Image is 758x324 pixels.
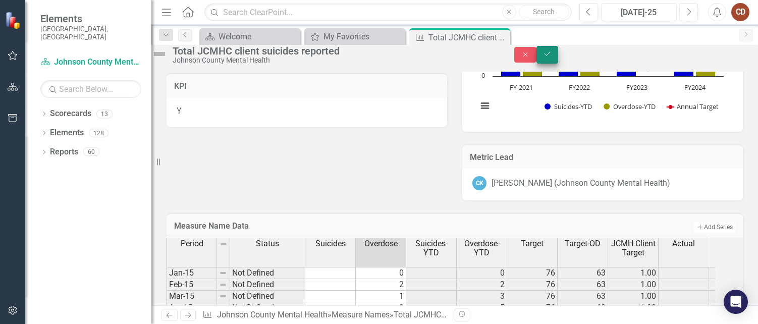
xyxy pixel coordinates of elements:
[608,267,659,279] td: 1.00
[96,110,113,118] div: 13
[507,291,558,302] td: 76
[565,239,601,248] span: Target-OD
[507,267,558,279] td: 76
[694,222,735,232] button: Add Series
[457,302,507,314] td: 5
[202,30,298,43] a: Welcome
[605,7,673,19] div: [DATE]-25
[558,279,608,291] td: 63
[219,281,227,289] img: 8DAGhfEEPCf229AAAAAElFTkSuQmCC
[481,71,485,80] text: 0
[40,80,141,98] input: Search Below...
[219,292,227,300] img: 8DAGhfEEPCf229AAAAAElFTkSuQmCC
[428,31,508,44] div: Total JCMHC client suicides reported
[219,304,227,312] img: 8DAGhfEEPCf229AAAAAElFTkSuQmCC
[332,310,390,319] a: Measure Names
[601,3,677,21] button: [DATE]-25
[173,57,494,64] div: Johnson County Mental Health
[364,239,398,248] span: Overdose
[217,310,328,319] a: Johnson County Mental Health
[558,267,608,279] td: 63
[307,30,403,43] a: My Favorites
[181,239,203,248] span: Period
[608,302,659,314] td: 1.00
[315,239,346,248] span: Suicides
[230,291,305,302] td: Not Defined
[521,239,544,248] span: Target
[507,279,558,291] td: 76
[40,25,141,41] small: [GEOGRAPHIC_DATA], [GEOGRAPHIC_DATA]
[626,83,647,92] text: FY2023
[83,148,99,156] div: 60
[569,83,590,92] text: FY2022
[457,267,507,279] td: 0
[323,30,403,43] div: My Favorites
[608,279,659,291] td: 1.00
[457,291,507,302] td: 3
[202,309,447,321] div: » »
[5,12,23,29] img: ClearPoint Strategy
[40,13,141,25] span: Elements
[545,102,592,111] button: Show Suicides-YTD
[167,291,217,302] td: Mar-15
[356,302,406,314] td: 2
[580,69,600,76] path: FY2022, 1. Overdose-YTD.
[219,30,298,43] div: Welcome
[608,291,659,302] td: 1.00
[507,302,558,314] td: 76
[167,279,217,291] td: Feb-15
[50,127,84,139] a: Elements
[470,153,735,162] h3: Metric Lead
[220,240,228,248] img: 8DAGhfEEPCf229AAAAAElFTkSuQmCC
[356,291,406,302] td: 1
[151,46,168,62] img: Not Defined
[40,57,141,68] a: Johnson County Mental Health
[519,5,569,19] button: Search
[204,4,572,21] input: Search ClearPoint...
[472,176,486,190] div: CK
[356,279,406,291] td: 2
[174,82,440,91] h3: KPI
[173,45,494,57] div: Total JCMHC client suicides reported
[604,102,656,111] button: Show Overdose-YTD
[177,106,182,116] span: Y
[256,239,279,248] span: Status
[558,302,608,314] td: 63
[510,83,533,92] text: FY-2021
[167,267,217,279] td: Jan-15
[50,146,78,158] a: Reports
[394,310,525,319] div: Total JCMHC client suicides reported
[684,83,706,92] text: FY2024
[478,99,492,113] button: View chart menu, Chart
[492,178,670,189] div: [PERSON_NAME] (Johnson County Mental Health)
[219,269,227,277] img: 8DAGhfEEPCf229AAAAAElFTkSuQmCC
[533,8,555,16] span: Search
[230,279,305,291] td: Not Defined
[672,239,695,248] span: Actual
[731,3,749,21] button: CD
[408,239,454,257] span: Suicides-YTD
[89,129,109,137] div: 128
[174,222,534,231] h3: Measure Name Data
[230,267,305,279] td: Not Defined
[230,302,305,314] td: Not Defined
[457,279,507,291] td: 2
[501,69,521,76] path: FY-2021, 1. Suicides-YTD.
[167,302,217,314] td: Apr-15
[667,102,719,111] button: Show Annual Target
[610,239,656,257] span: JCMH Client Target
[558,291,608,302] td: 63
[356,267,406,279] td: 0
[459,239,505,257] span: Overdose-YTD
[724,290,748,314] div: Open Intercom Messenger
[50,108,91,120] a: Scorecards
